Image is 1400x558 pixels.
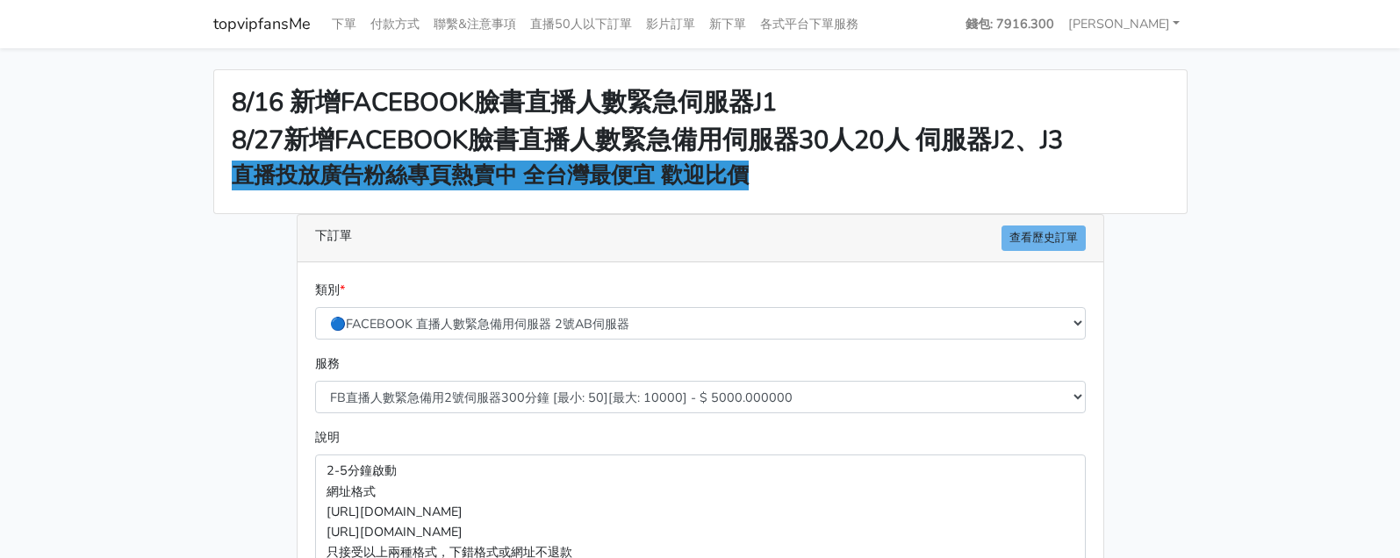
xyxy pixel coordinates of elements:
[232,161,749,190] strong: 直播投放廣告粉絲專頁熱賣中 全台灣最便宜 歡迎比價
[315,280,345,300] label: 類別
[315,427,340,447] label: 說明
[427,7,523,41] a: 聯繫&注意事項
[1061,7,1188,41] a: [PERSON_NAME]
[702,7,753,41] a: 新下單
[315,354,340,374] label: 服務
[232,123,1063,157] strong: 8/27新增FACEBOOK臉書直播人數緊急備用伺服器30人20人 伺服器J2、J3
[363,7,427,41] a: 付款方式
[753,7,865,41] a: 各式平台下單服務
[213,7,311,41] a: topvipfansMe
[639,7,702,41] a: 影片訂單
[1002,225,1086,251] a: 查看歷史訂單
[298,215,1103,262] div: 下訂單
[958,7,1061,41] a: 錢包: 7916.300
[966,15,1054,32] strong: 錢包: 7916.300
[232,85,777,119] strong: 8/16 新增FACEBOOK臉書直播人數緊急伺服器J1
[523,7,639,41] a: 直播50人以下訂單
[325,7,363,41] a: 下單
